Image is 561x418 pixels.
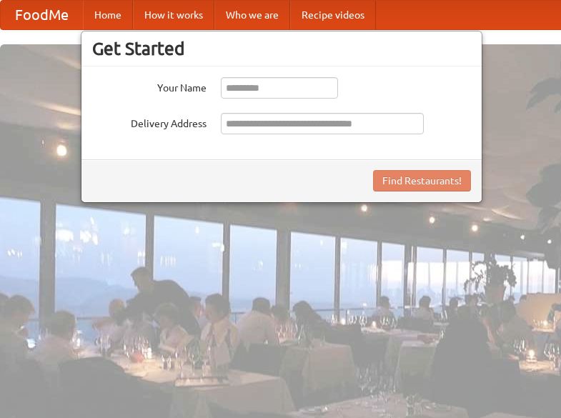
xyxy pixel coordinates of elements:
[1,1,83,29] a: FoodMe
[92,38,471,59] h3: Get Started
[290,1,376,29] a: Recipe videos
[214,1,290,29] a: Who we are
[92,77,207,95] label: Your Name
[133,1,214,29] a: How it works
[92,113,207,131] label: Delivery Address
[373,170,471,191] button: Find Restaurants!
[83,1,133,29] a: Home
